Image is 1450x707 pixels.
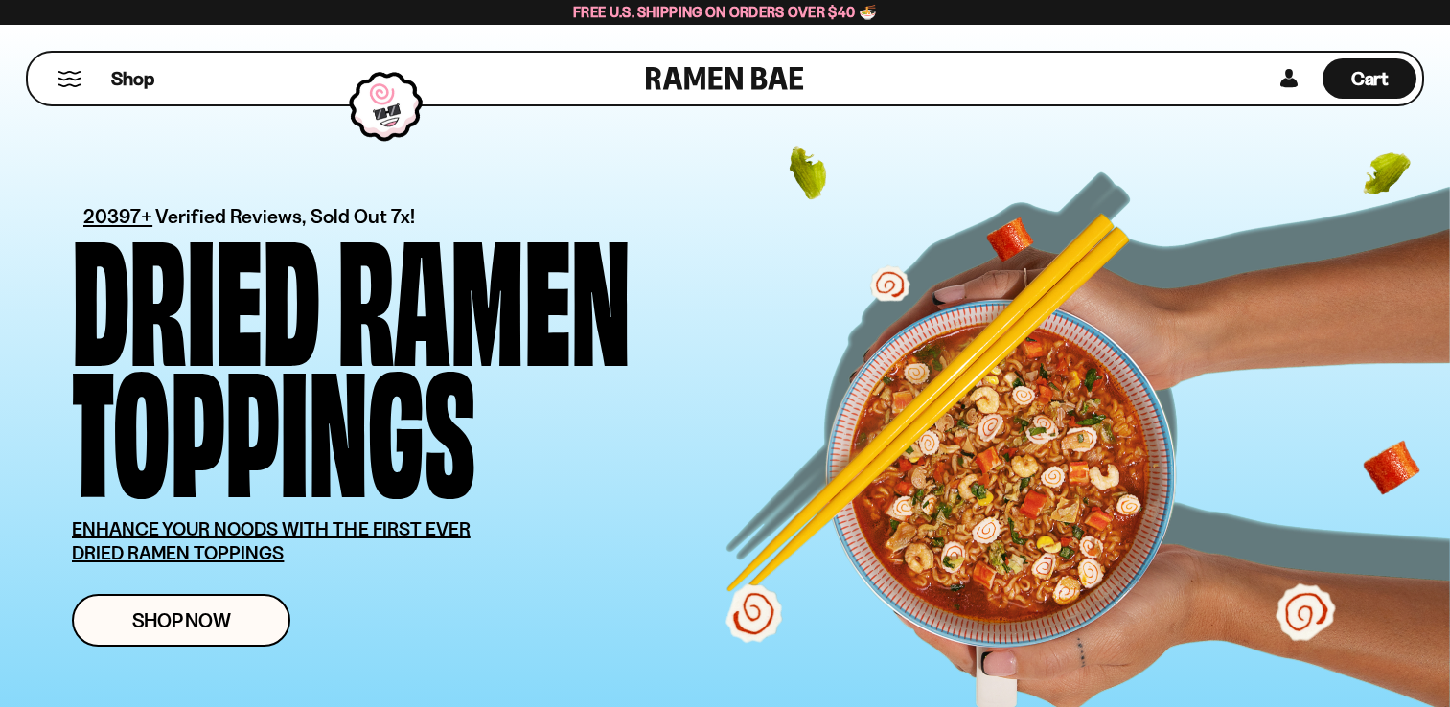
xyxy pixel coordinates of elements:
span: Cart [1351,67,1389,90]
div: Toppings [72,357,475,489]
div: Dried [72,226,320,357]
a: Shop Now [72,594,290,647]
u: ENHANCE YOUR NOODS WITH THE FIRST EVER DRIED RAMEN TOPPINGS [72,517,471,564]
button: Mobile Menu Trigger [57,71,82,87]
span: Free U.S. Shipping on Orders over $40 🍜 [573,3,877,21]
span: Shop [111,66,154,92]
div: Ramen [337,226,631,357]
a: Shop [111,58,154,99]
span: Shop Now [132,610,231,630]
div: Cart [1323,53,1416,104]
